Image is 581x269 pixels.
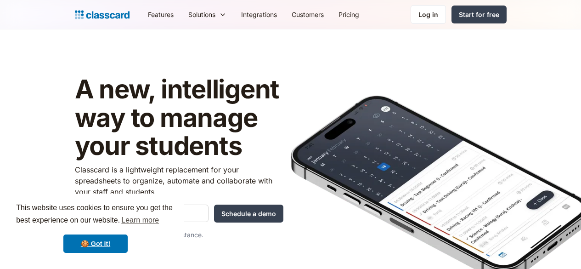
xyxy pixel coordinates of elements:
[75,8,130,21] a: Logo
[188,10,215,19] div: Solutions
[411,5,446,24] a: Log in
[141,4,181,25] a: Features
[451,6,507,23] a: Start for free
[214,205,283,223] input: Schedule a demo
[75,164,283,197] p: Classcard is a lightweight replacement for your spreadsheets to organize, automate and collaborat...
[459,10,499,19] div: Start for free
[181,4,234,25] div: Solutions
[7,194,184,262] div: cookieconsent
[234,4,284,25] a: Integrations
[75,75,283,160] h1: A new, intelligent way to manage your students
[63,235,128,253] a: dismiss cookie message
[16,202,175,227] span: This website uses cookies to ensure you get the best experience on our website.
[120,213,160,227] a: learn more about cookies
[331,4,367,25] a: Pricing
[284,4,331,25] a: Customers
[418,10,438,19] div: Log in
